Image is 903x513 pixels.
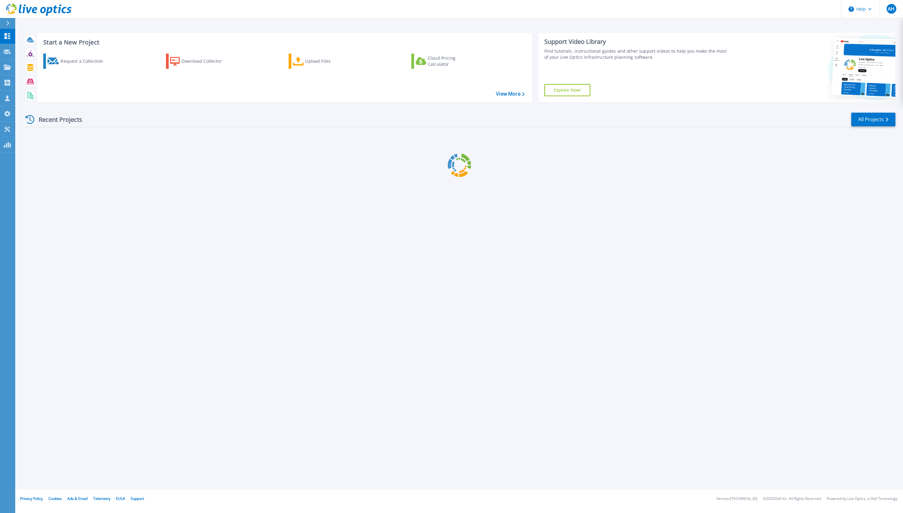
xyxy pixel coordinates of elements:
h3: Start a New Project [43,39,524,46]
a: Cloud Pricing Calculator [411,54,479,69]
a: EULA [116,496,125,501]
a: Cookies [48,496,62,501]
div: Download Collector [181,55,230,67]
li: Version: [TECHNICAL_ID] [716,497,757,501]
div: Support Video Library [544,38,730,46]
div: Find tutorials, instructional guides and other support videos to help you make the most of your L... [544,48,730,60]
a: Ads & Email [67,496,88,501]
a: Support [131,496,144,501]
div: Request a Collection [61,55,109,67]
a: Download Collector [166,54,234,69]
a: Upload Files [289,54,357,69]
li: © 2025 Dell Inc. All Rights Reserved [763,497,821,501]
span: AH [888,6,894,11]
a: View More [496,91,524,97]
a: Privacy Policy [20,496,43,501]
li: Powered by Live Optics, a Dell Technology [827,497,898,501]
a: All Projects [851,113,895,126]
div: Recent Projects [23,112,90,127]
a: Explore Now! [544,84,591,96]
a: Telemetry [93,496,111,501]
a: Request a Collection [43,54,111,69]
div: Cloud Pricing Calculator [428,55,476,67]
div: Upload Files [305,55,354,67]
